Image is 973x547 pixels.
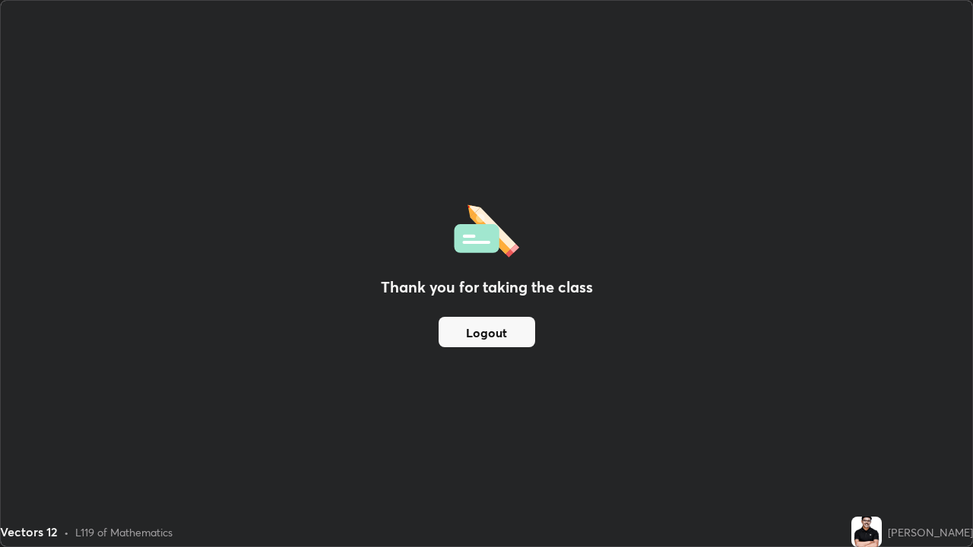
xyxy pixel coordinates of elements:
img: 83de30cf319e457290fb9ba58134f690.jpg [851,517,882,547]
img: offlineFeedback.1438e8b3.svg [454,200,519,258]
button: Logout [439,317,535,347]
div: • [64,524,69,540]
div: L119 of Mathematics [75,524,173,540]
h2: Thank you for taking the class [381,276,593,299]
div: [PERSON_NAME] [888,524,973,540]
